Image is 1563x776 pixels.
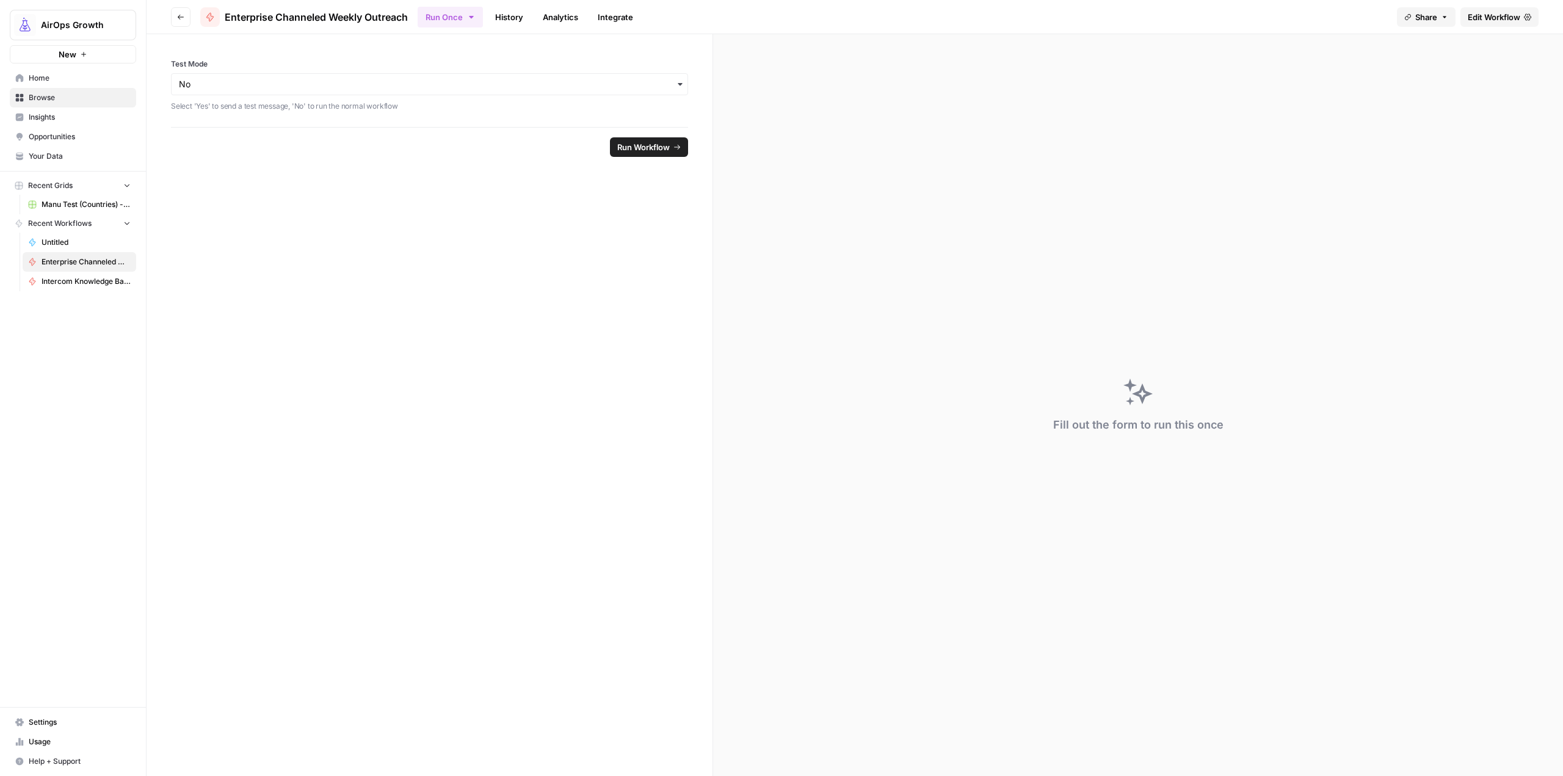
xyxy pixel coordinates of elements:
[29,112,131,123] span: Insights
[42,276,131,287] span: Intercom Knowledge Base Daily Update
[29,717,131,728] span: Settings
[10,732,136,752] a: Usage
[179,78,680,90] input: No
[29,151,131,162] span: Your Data
[418,7,483,27] button: Run Once
[42,237,131,248] span: Untitled
[10,88,136,107] a: Browse
[225,10,408,24] span: Enterprise Channeled Weekly Outreach
[29,73,131,84] span: Home
[1053,416,1224,433] div: Fill out the form to run this once
[29,131,131,142] span: Opportunities
[1397,7,1456,27] button: Share
[488,7,531,27] a: History
[10,68,136,88] a: Home
[41,19,115,31] span: AirOps Growth
[42,199,131,210] span: Manu Test (Countries) - Grid
[1468,11,1520,23] span: Edit Workflow
[10,45,136,63] button: New
[171,59,688,70] label: Test Mode
[10,127,136,147] a: Opportunities
[10,147,136,166] a: Your Data
[23,252,136,272] a: Enterprise Channeled Weekly Outreach
[23,272,136,291] a: Intercom Knowledge Base Daily Update
[10,752,136,771] button: Help + Support
[28,218,92,229] span: Recent Workflows
[1415,11,1437,23] span: Share
[29,92,131,103] span: Browse
[59,48,76,60] span: New
[590,7,640,27] a: Integrate
[23,233,136,252] a: Untitled
[10,214,136,233] button: Recent Workflows
[171,100,688,112] p: Select 'Yes' to send a test message, 'No' to run the normal workflow
[535,7,586,27] a: Analytics
[10,107,136,127] a: Insights
[200,7,408,27] a: Enterprise Channeled Weekly Outreach
[610,137,688,157] button: Run Workflow
[14,14,36,36] img: AirOps Growth Logo
[10,10,136,40] button: Workspace: AirOps Growth
[1460,7,1539,27] a: Edit Workflow
[28,180,73,191] span: Recent Grids
[10,176,136,195] button: Recent Grids
[29,756,131,767] span: Help + Support
[617,141,670,153] span: Run Workflow
[23,195,136,214] a: Manu Test (Countries) - Grid
[29,736,131,747] span: Usage
[42,256,131,267] span: Enterprise Channeled Weekly Outreach
[10,713,136,732] a: Settings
